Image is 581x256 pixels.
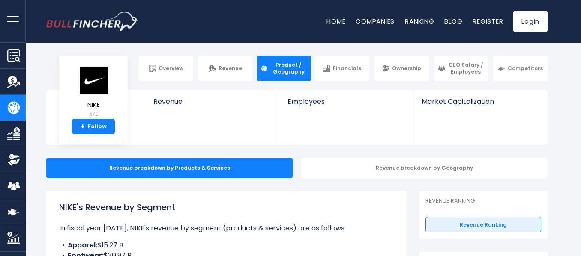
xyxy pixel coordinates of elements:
[513,11,548,32] a: Login
[68,240,97,250] b: Apparel:
[59,201,393,214] h1: NIKE's Revenue by Segment
[78,66,109,119] a: NIKE NKE
[288,97,404,106] span: Employees
[78,110,108,118] small: NKE
[425,197,541,205] p: Revenue Ranking
[326,17,345,26] a: Home
[159,65,183,72] span: Overview
[405,17,434,26] a: Ranking
[72,119,115,134] a: +Follow
[493,56,548,81] a: Competitors
[473,17,503,26] a: Register
[59,223,393,233] p: In fiscal year [DATE], NIKE's revenue by segment (products & services) are as follows:
[422,97,538,106] span: Market Capitalization
[425,217,541,233] a: Revenue Ranking
[508,65,543,72] span: Competitors
[139,56,193,81] a: Overview
[444,17,462,26] a: Blog
[333,65,361,72] span: Financials
[46,158,293,178] div: Revenue breakdown by Products & Services
[198,56,253,81] a: Revenue
[219,65,242,72] span: Revenue
[46,12,138,31] img: bullfincher logo
[81,123,85,130] strong: +
[392,65,421,72] span: Ownership
[413,90,547,120] a: Market Capitalization
[315,56,369,81] a: Financials
[270,62,307,75] span: Product / Geography
[257,56,311,81] a: Product / Geography
[448,62,485,75] span: CEO Salary / Employees
[78,101,108,109] span: NIKE
[153,97,270,106] span: Revenue
[434,56,488,81] a: CEO Salary / Employees
[59,240,393,250] li: $15.27 B
[46,12,138,31] a: Go to homepage
[356,17,395,26] a: Companies
[301,158,548,178] div: Revenue breakdown by Geography
[145,90,279,120] a: Revenue
[7,153,20,166] img: Ownership
[374,56,429,81] a: Ownership
[279,90,412,120] a: Employees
